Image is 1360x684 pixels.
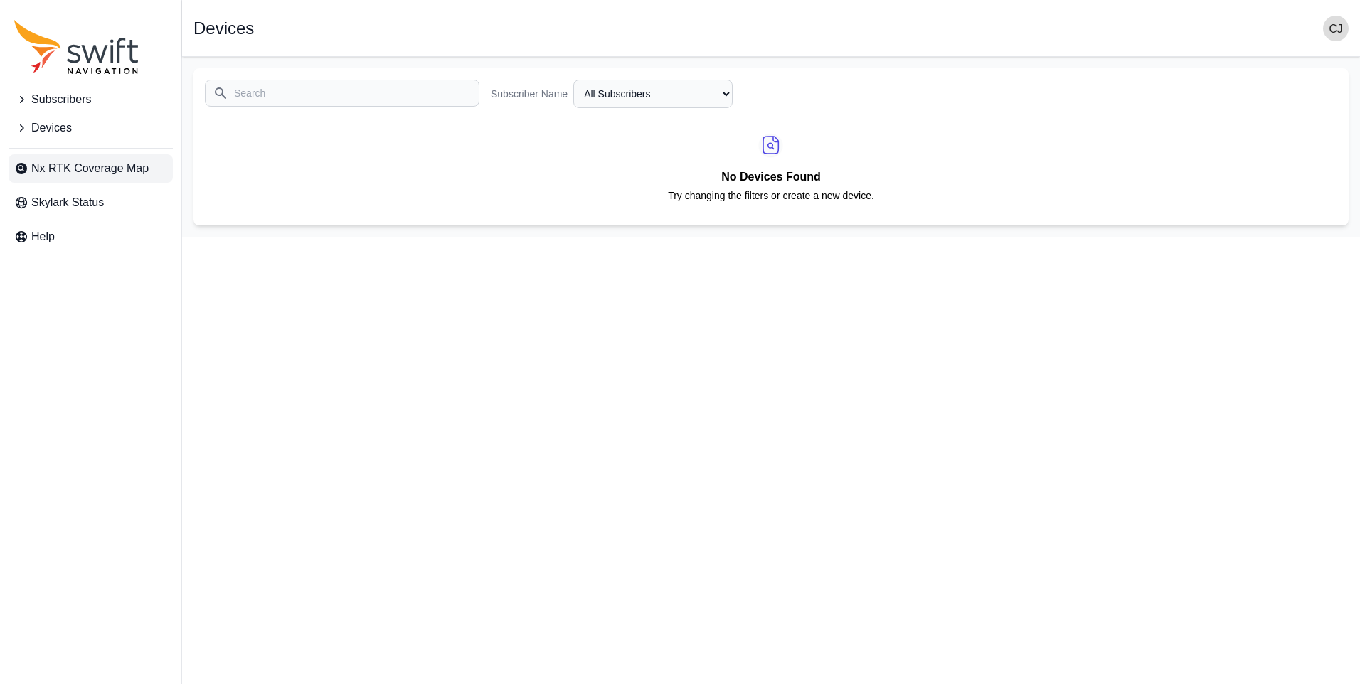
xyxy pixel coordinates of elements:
[31,228,55,245] span: Help
[9,114,173,142] button: Devices
[9,223,173,251] a: Help
[31,91,91,108] span: Subscribers
[31,160,149,177] span: Nx RTK Coverage Map
[668,168,874,189] h2: No Devices Found
[205,80,479,107] input: Search
[573,80,733,108] select: Subscriber
[1323,16,1349,41] img: user photo
[9,154,173,183] a: Nx RTK Coverage Map
[31,119,72,137] span: Devices
[193,20,254,37] h1: Devices
[9,188,173,217] a: Skylark Status
[9,85,173,114] button: Subscribers
[31,194,104,211] span: Skylark Status
[668,189,874,214] p: Try changing the filters or create a new device.
[491,87,568,101] label: Subscriber Name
